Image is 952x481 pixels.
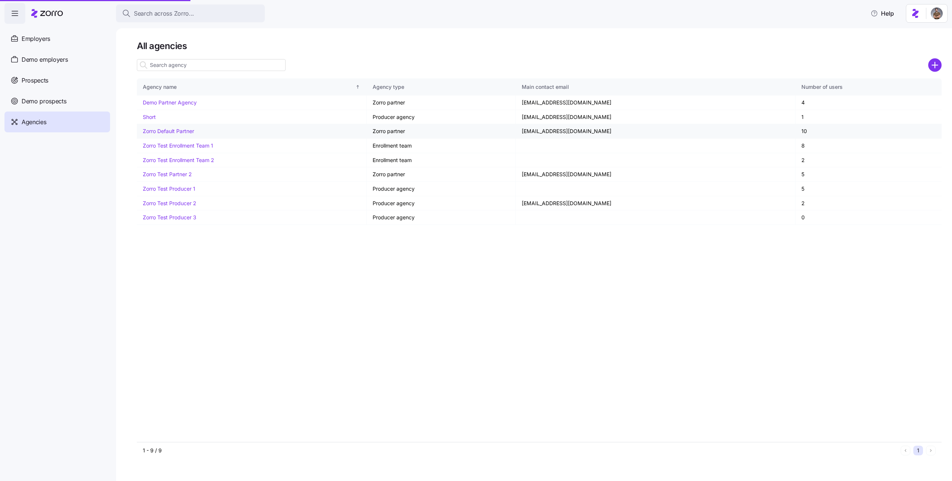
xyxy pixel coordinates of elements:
[367,110,516,125] td: Producer agency
[926,446,936,455] button: Next page
[4,112,110,132] a: Agencies
[795,196,942,211] td: 2
[871,9,894,18] span: Help
[143,128,194,134] a: Zorro Default Partner
[143,447,898,454] div: 1 - 9 / 9
[373,83,509,91] div: Agency type
[143,83,354,91] div: Agency name
[22,117,46,127] span: Agencies
[367,153,516,168] td: Enrollment team
[516,110,795,125] td: [EMAIL_ADDRESS][DOMAIN_NAME]
[116,4,265,22] button: Search across Zorro...
[801,83,936,91] div: Number of users
[367,196,516,211] td: Producer agency
[143,200,196,206] a: Zorro Test Producer 2
[367,210,516,225] td: Producer agency
[795,96,942,110] td: 4
[367,96,516,110] td: Zorro partner
[134,9,194,18] span: Search across Zorro...
[143,142,213,149] a: Zorro Test Enrollment Team 1
[522,83,789,91] div: Main contact email
[901,446,910,455] button: Previous page
[795,210,942,225] td: 0
[355,84,360,90] div: Sorted ascending
[4,70,110,91] a: Prospects
[143,185,195,192] a: Zorro Test Producer 1
[22,97,67,106] span: Demo prospects
[137,78,367,96] th: Agency nameSorted ascending
[795,182,942,196] td: 5
[367,139,516,153] td: Enrollment team
[137,59,286,71] input: Search agency
[931,7,943,19] img: 4405efb6-a4ff-4e3b-b971-a8a12b62b3ee-1719735568656.jpeg
[367,124,516,139] td: Zorro partner
[4,28,110,49] a: Employers
[795,167,942,182] td: 5
[913,446,923,455] button: 1
[795,153,942,168] td: 2
[795,139,942,153] td: 8
[143,157,214,163] a: Zorro Test Enrollment Team 2
[22,76,48,85] span: Prospects
[22,34,50,43] span: Employers
[143,214,196,220] a: Zorro Test Producer 3
[928,58,942,72] svg: add icon
[143,99,197,106] a: Demo Partner Agency
[367,167,516,182] td: Zorro partner
[137,40,942,52] h1: All agencies
[4,91,110,112] a: Demo prospects
[516,196,795,211] td: [EMAIL_ADDRESS][DOMAIN_NAME]
[367,182,516,196] td: Producer agency
[143,114,156,120] a: Short
[22,55,68,64] span: Demo employers
[516,124,795,139] td: [EMAIL_ADDRESS][DOMAIN_NAME]
[795,110,942,125] td: 1
[143,171,192,177] a: Zorro Test Partner 2
[516,96,795,110] td: [EMAIL_ADDRESS][DOMAIN_NAME]
[4,49,110,70] a: Demo employers
[516,167,795,182] td: [EMAIL_ADDRESS][DOMAIN_NAME]
[795,124,942,139] td: 10
[865,6,900,21] button: Help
